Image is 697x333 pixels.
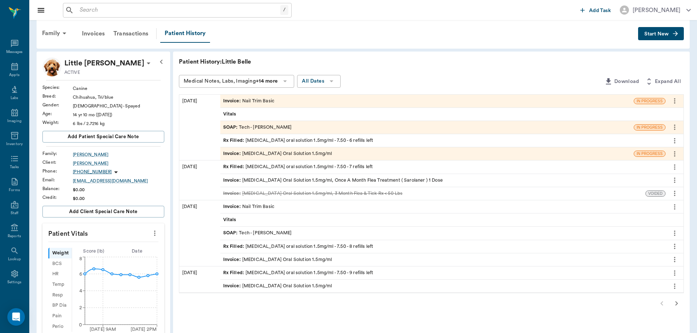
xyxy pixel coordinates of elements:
[11,95,18,101] div: Labs
[73,111,164,118] div: 14 yr 10 mo ([DATE])
[669,121,681,133] button: more
[34,3,48,18] button: Close drawer
[64,57,144,69] div: Little Belle Palisi
[669,201,681,213] button: more
[223,256,242,263] span: Invoice :
[42,84,73,91] div: Species :
[179,200,220,266] div: [DATE]
[48,269,72,280] div: HR
[7,308,25,326] div: Open Intercom Messenger
[669,135,681,147] button: more
[42,177,73,183] div: Email :
[42,110,73,117] div: Age :
[223,111,238,118] span: Vitals
[634,125,665,130] span: IN PROGRESS
[78,25,109,42] a: Invoices
[42,194,73,201] div: Credit :
[223,137,246,144] span: Rx Filled :
[6,49,23,55] div: Messages
[179,266,220,292] div: [DATE]
[223,177,242,184] span: Invoice :
[655,77,681,86] span: Expand All
[577,3,614,17] button: Add Task
[73,151,164,158] div: [PERSON_NAME]
[90,327,116,332] tspan: [DATE] 9AM
[73,85,164,92] div: Canine
[638,27,684,41] button: Start New
[223,98,242,105] span: Invoice :
[149,227,161,239] button: more
[42,206,164,217] button: Add client Special Care Note
[79,272,82,276] tspan: 6
[223,243,246,250] span: Rx Filled :
[73,160,164,167] div: [PERSON_NAME]
[223,230,239,236] span: SOAP :
[223,256,332,263] div: [MEDICAL_DATA] Oral Solution 1.5mg/ml
[223,203,242,210] span: Invoice :
[109,25,153,42] a: Transactions
[73,169,112,175] p: [PHONE_NUMBER]
[7,118,22,124] div: Imaging
[669,280,681,292] button: more
[42,131,164,143] button: Add patient Special Care Note
[179,95,220,160] div: [DATE]
[223,150,242,157] span: Invoice :
[669,161,681,173] button: more
[669,253,681,266] button: more
[223,124,239,131] span: SOAP :
[115,248,159,255] div: Date
[223,269,246,276] span: Rx Filled :
[73,94,164,101] div: Chihuahua, Tri/blue
[42,150,73,157] div: Family :
[179,160,220,200] div: [DATE]
[42,102,73,108] div: Gender :
[634,151,665,156] span: IN PROGRESS
[79,289,82,293] tspan: 4
[601,75,642,88] button: Download
[73,195,164,202] div: $0.00
[160,24,210,43] a: Patient History
[669,95,681,107] button: more
[8,257,21,262] div: Lookup
[73,178,164,184] div: [EMAIL_ADDRESS][DOMAIN_NAME]
[79,257,82,261] tspan: 8
[73,120,164,127] div: 6 lbs / 2.7216 kg
[72,248,116,255] div: Score ( lb )
[223,150,332,157] div: [MEDICAL_DATA] Oral Solution 1.5mg/ml
[669,267,681,279] button: more
[42,185,73,192] div: Balance :
[669,174,681,186] button: more
[223,137,374,144] div: [MEDICAL_DATA] oral solution 1.5mg/ml - 7.50 - 6 refills left
[642,75,684,88] button: Expand All
[79,306,82,310] tspan: 2
[223,243,374,250] div: [MEDICAL_DATA] oral solution 1.5mg/ml - 7.50 - 8 refills left
[42,119,73,126] div: Weight :
[10,164,19,170] div: Tasks
[42,223,164,242] p: Patient Vitals
[79,322,82,327] tspan: 0
[6,141,23,147] div: Inventory
[256,79,278,84] b: +14 more
[48,279,72,290] div: Temp
[184,77,278,86] div: Medical Notes, Labs, Imaging
[634,98,665,104] span: IN PROGRESS
[223,283,332,290] div: [MEDICAL_DATA] Oral Solution 1.5mg/ml
[73,186,164,193] div: $0.00
[223,177,443,184] div: [MEDICAL_DATA] Oral Solution 1.5mg/ml, Once A Month Flea Treatment ( Sarolaner ) 1 Dose
[77,5,280,15] input: Search
[73,103,164,109] div: [DEMOGRAPHIC_DATA] - Spayed
[633,6,681,15] div: [PERSON_NAME]
[179,57,398,66] p: Patient History: Little Belle
[669,240,681,253] button: more
[223,124,292,131] div: Tech - [PERSON_NAME]
[223,163,246,170] span: Rx Filled :
[223,230,292,236] div: Tech - [PERSON_NAME]
[223,163,373,170] div: [MEDICAL_DATA] oral solution 1.5mg/ml - 7.50 - 7 refills left
[68,133,139,141] span: Add patient Special Care Note
[223,283,242,290] span: Invoice :
[42,57,61,76] img: Profile Image
[8,234,21,239] div: Reports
